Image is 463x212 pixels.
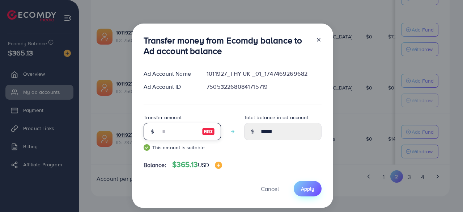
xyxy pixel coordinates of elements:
[138,70,201,78] div: Ad Account Name
[201,83,327,91] div: 7505322680841715719
[201,70,327,78] div: 1011927_THY UK _01_1747469269682
[301,185,314,192] span: Apply
[202,127,215,136] img: image
[294,181,322,196] button: Apply
[144,161,166,169] span: Balance:
[261,185,279,193] span: Cancel
[244,114,309,121] label: Total balance in ad account
[252,181,288,196] button: Cancel
[172,160,222,169] h4: $365.13
[215,162,222,169] img: image
[198,161,209,169] span: USD
[144,114,182,121] label: Transfer amount
[144,35,310,56] h3: Transfer money from Ecomdy balance to Ad account balance
[138,83,201,91] div: Ad Account ID
[144,144,150,151] img: guide
[144,144,221,151] small: This amount is suitable
[432,179,458,207] iframe: Chat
